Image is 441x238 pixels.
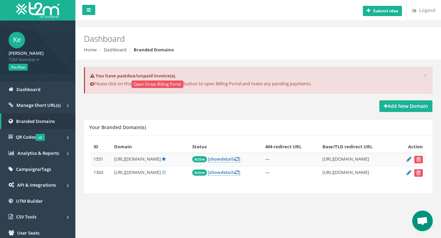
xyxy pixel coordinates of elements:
[84,67,432,94] div: Please click on this button to open Billing Portal and make any pending payments.
[16,214,36,220] span: CSV Tools
[16,198,43,204] span: UTM Builder
[114,169,161,175] span: [URL][DOMAIN_NAME]
[192,156,207,162] span: Active
[134,47,174,53] strong: Branded Domains
[162,156,166,162] a: Default
[209,169,221,175] span: show
[91,166,111,179] td: 1303
[373,8,398,14] b: Submit idea
[96,73,176,79] strong: You have pastdue/unpaid invoice(s).
[89,125,146,130] h5: Your Branded Domain(s)
[17,150,59,156] span: Analytics & Reports
[320,141,395,153] th: Base/TLD redirect URL
[262,141,320,153] th: 404 redirect URL
[9,48,67,63] a: [PERSON_NAME] T2M Member
[16,134,45,140] span: QR Codes
[363,6,402,16] button: Submit idea
[104,47,126,53] a: Dashboard
[9,57,67,63] span: T2M Member
[91,153,111,166] td: 1551
[16,2,59,18] img: T2M
[36,134,45,141] span: v2
[9,32,25,48] span: Ke
[208,169,240,176] a: [showdetails]
[209,156,221,162] span: show
[17,230,39,236] span: User Seats
[208,156,240,162] a: [showdetails]
[396,141,426,153] th: Action
[192,170,207,176] span: Active
[16,118,55,124] span: Branded Domains
[17,182,56,188] span: API & Integrations
[111,141,189,153] th: Domain
[262,153,320,166] td: —
[114,156,161,162] span: [URL][DOMAIN_NAME]
[320,166,395,179] td: [URL][DOMAIN_NAME]
[91,141,111,153] th: ID
[189,141,262,153] th: Status
[9,64,28,71] span: Pro Plan
[379,100,432,112] a: Add New Domain
[320,153,395,166] td: [URL][DOMAIN_NAME]
[132,80,183,88] button: Open Stripe Billing Portal
[84,47,97,53] a: Home
[16,102,61,108] span: Manage Short URL(s)
[16,86,40,92] span: Dashboard
[162,169,166,175] a: Set Default
[423,72,427,79] button: ×
[412,211,433,231] a: Open chat
[9,50,44,56] strong: [PERSON_NAME]
[262,166,320,179] td: —
[84,34,373,43] h2: Dashboard
[16,166,51,172] span: Campaigns/Tags
[384,103,428,109] strong: Add New Domain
